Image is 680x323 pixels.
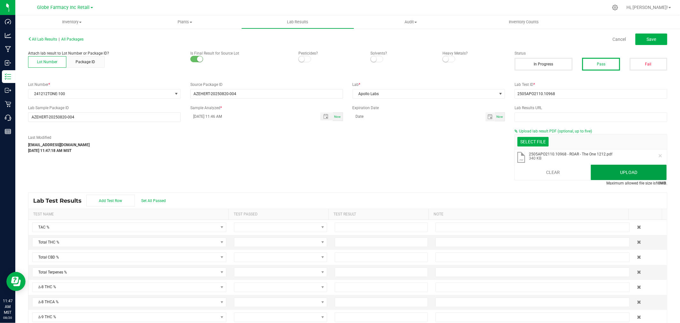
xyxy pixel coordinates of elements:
[28,50,181,56] p: Attach lab result to Lot Number or Package ID?
[33,313,218,322] span: Δ-9 THC %
[647,37,656,42] span: Save
[519,129,592,133] span: Upload lab result PDF (optional, up to five)
[353,105,505,111] label: Expiration Date
[190,105,343,111] label: Sample Analyzed
[5,60,11,66] inline-svg: Inbound
[279,19,317,25] span: Lab Results
[190,50,289,56] p: Is Final Result for Source Lot
[529,156,612,160] span: 340 KB
[61,37,84,41] span: All Packages
[515,82,667,87] label: Lab Test ID
[33,283,218,292] span: Δ-8 THC %
[515,50,667,56] label: Status
[15,19,128,25] span: Inventory
[28,135,140,140] label: Last Modified
[191,89,343,98] input: NO DATA FOUND
[190,82,343,87] label: Source Package ID
[354,15,467,29] a: Audit
[5,87,11,94] inline-svg: Outbound
[86,195,135,207] button: Add Test Row
[370,50,433,56] p: Solvents?
[656,181,666,185] strong: 10MB
[28,105,181,111] label: Lab Sample Package ID
[611,4,619,11] div: Manage settings
[353,82,505,87] label: Lab
[515,58,573,71] button: In Progress
[5,19,11,25] inline-svg: Dashboard
[635,34,667,45] button: Save
[626,5,668,10] span: Hi, [PERSON_NAME]!
[5,115,11,121] inline-svg: Call Center
[5,46,11,52] inline-svg: Manufacturing
[658,153,663,158] button: Remove
[353,89,497,98] span: Apollo Labs
[28,82,181,87] label: Lot Number
[141,199,166,203] span: Set All Passed
[5,101,11,107] inline-svg: Retail
[3,315,12,320] p: 08/20
[241,15,354,29] a: Lab Results
[6,272,26,291] iframe: Resource center
[28,56,66,68] button: Lot Number
[612,36,626,42] a: Cancel
[33,298,218,307] span: Δ-8 THCA %
[33,223,218,232] span: TAC %
[582,58,620,71] button: Pass
[486,112,495,121] span: Toggle calendar
[428,209,628,220] th: Note
[355,19,467,25] span: Audit
[28,148,71,153] strong: [DATE] 11:47:18 AM MST
[59,37,60,41] span: |
[33,268,218,277] span: Total Terpenes %
[5,73,11,80] inline-svg: Inventory
[606,181,667,185] span: Maximum allowed file size is .
[15,15,128,29] a: Inventory
[128,15,241,29] a: Plants
[37,5,90,10] span: Globe Farmacy Inc Retail
[353,112,486,120] input: Date
[298,50,361,56] p: Pesticides?
[496,115,503,118] span: Now
[328,209,428,220] th: Test Result
[28,113,180,122] input: NO DATA FOUND
[334,115,341,118] span: Now
[630,58,667,71] button: Fail
[3,298,12,315] p: 11:47 AM MST
[5,32,11,39] inline-svg: Analytics
[467,15,580,29] a: Inventory Counts
[320,112,333,120] span: Toggle popup
[529,152,612,156] span: 2505APO2110.10968 - ROAR - The One 1212.pdf
[28,89,172,98] span: 241212TONE-100
[515,105,667,111] label: Lab Results URL
[33,197,86,204] span: Lab Test Results
[33,253,218,262] span: Total CBD %
[517,137,549,146] div: Select file
[500,19,547,25] span: Inventory Counts
[28,143,90,147] strong: [EMAIL_ADDRESS][DOMAIN_NAME]
[5,128,11,135] inline-svg: Reports
[591,165,667,180] button: Upload
[228,209,328,220] th: Test Passed
[128,19,241,25] span: Plants
[515,165,591,180] button: Clear
[28,37,57,41] span: All Lab Results
[28,209,228,220] th: Test Name
[33,238,218,247] span: Total THC %
[442,50,505,56] p: Heavy Metals?
[190,112,314,120] input: MM/dd/yyyy HH:MM a
[519,159,523,161] span: .pdf
[66,56,105,68] button: Package ID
